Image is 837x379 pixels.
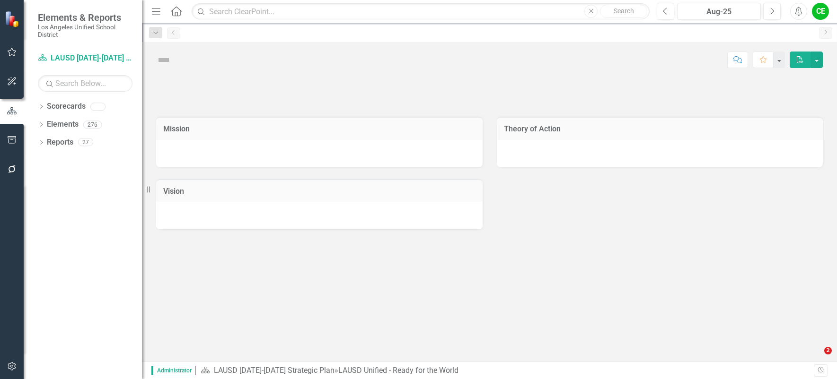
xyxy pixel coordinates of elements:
a: LAUSD [DATE]-[DATE] Strategic Plan [214,366,335,375]
span: Search [614,7,634,15]
button: CE [812,3,829,20]
iframe: Intercom live chat [805,347,828,370]
a: Reports [47,137,73,148]
input: Search Below... [38,75,132,92]
a: Scorecards [47,101,86,112]
button: Search [600,5,647,18]
span: Elements & Reports [38,12,132,23]
img: Not Defined [156,52,171,68]
img: ClearPoint Strategy [4,10,22,28]
span: Administrator [151,366,196,375]
input: Search ClearPoint... [192,3,650,20]
button: Aug-25 [677,3,761,20]
div: » [201,365,814,376]
div: Aug-25 [680,6,758,17]
h3: Vision [163,187,476,196]
div: 27 [78,138,93,146]
div: LAUSD Unified - Ready for the World [338,366,458,375]
small: Los Angeles Unified School District [38,23,132,39]
h3: Theory of Action [504,125,816,133]
span: 2 [824,347,832,354]
h3: Mission [163,125,476,133]
div: 276 [83,121,102,129]
a: Elements [47,119,79,130]
a: LAUSD [DATE]-[DATE] Strategic Plan [38,53,132,64]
